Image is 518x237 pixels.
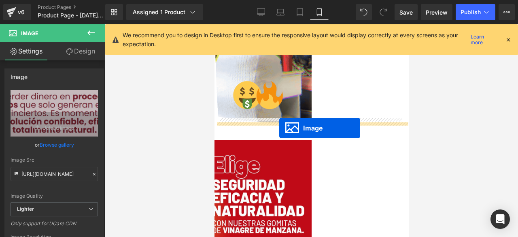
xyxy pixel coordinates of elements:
[271,4,290,20] a: Laptop
[490,209,510,229] div: Open Intercom Messenger
[456,4,495,20] button: Publish
[426,8,448,17] span: Preview
[38,4,119,11] a: Product Pages
[38,12,103,19] span: Product Page - [DATE] 13:32:01
[499,4,515,20] button: More
[21,30,38,36] span: Image
[290,4,310,20] a: Tablet
[310,4,329,20] a: Mobile
[421,4,452,20] a: Preview
[17,206,34,212] b: Lighter
[461,9,481,15] span: Publish
[3,4,31,20] a: v6
[11,220,98,232] div: Only support for UCare CDN
[11,69,28,80] div: Image
[16,7,26,17] div: v6
[11,167,98,181] input: Link
[11,193,98,199] div: Image Quality
[251,4,271,20] a: Desktop
[356,4,372,20] button: Undo
[105,4,123,20] a: New Library
[399,8,413,17] span: Save
[467,35,499,45] a: Learn more
[11,157,98,163] div: Image Src
[133,8,197,16] div: Assigned 1 Product
[40,138,74,152] a: Browse gallery
[123,31,467,49] p: We recommend you to design in Desktop first to ensure the responsive layout would display correct...
[11,141,98,149] div: or
[375,4,391,20] button: Redo
[54,42,107,60] a: Design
